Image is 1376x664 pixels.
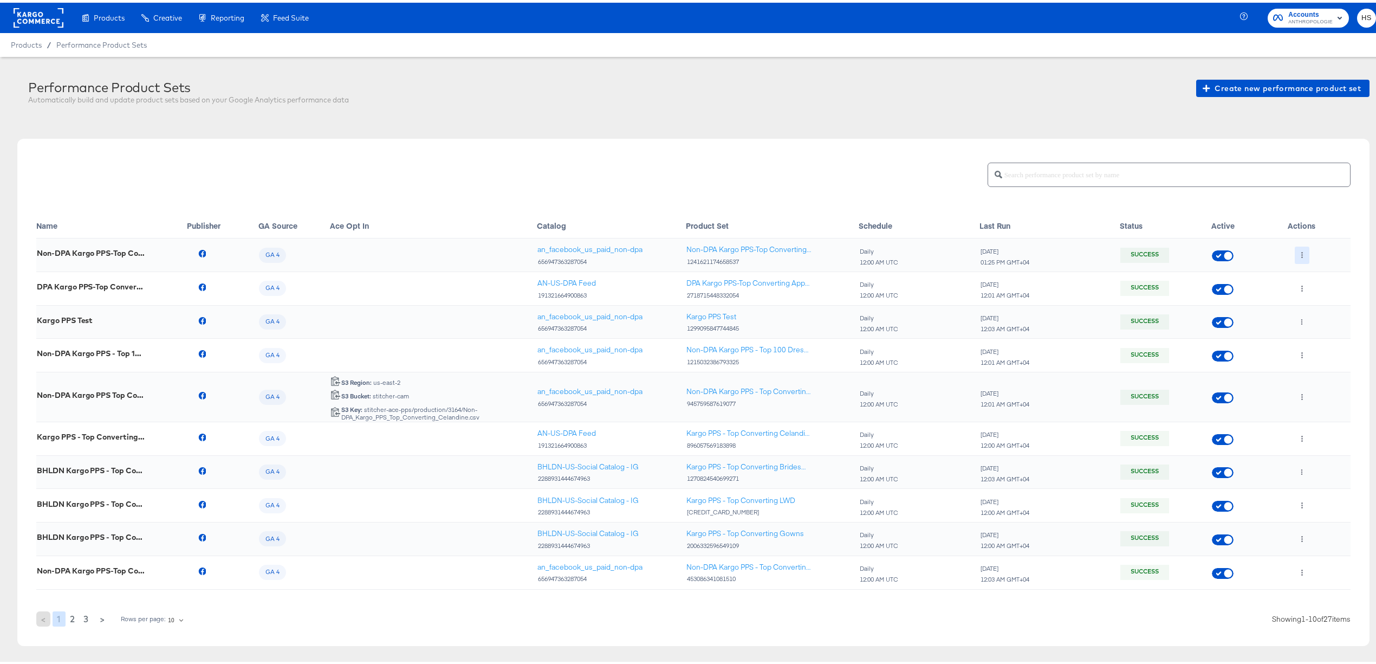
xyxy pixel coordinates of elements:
div: Non-DPA Kargo PPS-Top Converting Apparel [37,246,145,255]
div: [DATE] [980,245,1030,253]
button: 2 [66,609,79,624]
button: AccountsANTHROPOLOGIE [1268,6,1349,25]
div: 2006332596549109 [686,539,804,547]
div: 2288931444674963 [537,506,639,513]
span: HS [1361,9,1372,22]
span: GA 4 [259,532,286,541]
span: 3 [83,609,88,624]
div: 12:00 AM UTC [859,256,899,263]
span: 2 [70,609,75,624]
div: Daily [859,528,899,536]
span: Products [94,11,125,20]
div: Non-DPA Kargo PPS - Top Converting All Products [686,559,811,570]
div: BHLDN-US-Social Catalog - IG [537,493,639,503]
span: GA 4 [259,565,286,574]
div: Success [1120,312,1169,327]
div: Kargo PPS - Top Converting LWD [686,493,795,503]
div: 656947363287054 [537,255,642,263]
a: Kargo PPS Test [686,309,739,319]
div: Success [1120,345,1169,360]
div: us-east-2 [341,376,401,384]
button: 1 [53,609,65,624]
div: Success [1120,528,1169,544]
div: 12:01 AM GMT+04 [980,398,1030,405]
div: Daily [859,462,899,469]
div: Non-DPA Kargo PPS-Top Converting All Products [37,564,145,572]
button: HS [1357,6,1376,25]
div: Rows per page: [120,613,166,620]
div: Non-DPA Kargo PPS Top Converting Celandine [37,388,145,397]
div: BHLDN Kargo PPS - Top Converting Gowns [37,530,145,539]
div: 1215032386793325 [686,356,811,363]
div: 2288931444674963 [537,539,639,547]
div: 12:00 AM UTC [859,506,899,514]
div: Daily [859,428,899,436]
div: Success [1120,562,1169,577]
span: GA 4 [259,281,286,290]
a: an_facebook_us_paid_non-dpa [537,242,642,252]
div: Non-DPA Kargo PPS - Top 100 Dresses [686,342,811,352]
span: ANTHROPOLOGIE [1288,15,1333,24]
div: 12:00 AM UTC [859,323,899,330]
div: Success [1120,387,1169,402]
div: [CREDIT_CARD_NUMBER] [686,506,795,513]
div: DPA Kargo PPS-Top Converting Apparel [37,280,145,288]
div: 12:00 AM UTC [859,356,899,364]
div: 1270824540699271 [686,472,811,480]
a: Kargo PPS - Top Converting Gowns [686,526,804,536]
a: AN-US-DPA Feed [537,275,596,286]
div: 12:00 AM UTC [859,289,899,296]
div: 656947363287054 [537,572,642,580]
div: Daily [859,495,899,503]
div: Success [1120,245,1169,260]
div: BHLDN-US-Social Catalog - IG [537,526,639,536]
div: Automatically build and update product sets based on your Google Analytics performance data [28,92,349,102]
div: 12:01 AM GMT+04 [980,289,1030,296]
div: 12:00 AM GMT+04 [980,439,1030,447]
div: 12:01 AM GMT+04 [980,356,1030,364]
div: [DATE] [980,495,1030,503]
div: Schedule [859,217,979,228]
span: Feed Suite [273,11,309,20]
div: 12:03 AM GMT+04 [980,323,1030,330]
a: an_facebook_us_paid_non-dpa [537,559,642,570]
div: Publisher [187,217,258,228]
div: BHLDN-US-Social Catalog - IG [537,459,639,469]
div: 12:00 AM UTC [859,573,899,581]
div: 656947363287054 [537,356,642,363]
div: [DATE] [980,387,1030,395]
span: > [100,609,105,624]
a: DPA Kargo PPS-Top Converting Apparel [686,275,811,286]
a: Performance Product Sets [56,38,147,47]
span: GA 4 [259,499,286,507]
button: > [95,609,109,624]
div: 12:00 AM UTC [859,439,899,447]
a: Non-DPA Kargo PPS - Top Converting Celandine Collection [686,384,811,394]
div: 2718715448332054 [686,289,811,296]
div: Active [1211,217,1288,228]
div: [DATE] [980,462,1030,469]
div: Daily [859,245,899,253]
div: Success [1120,462,1169,477]
div: 1299095847744845 [686,322,739,330]
span: GA 4 [259,315,286,324]
a: an_facebook_us_paid_non-dpa [537,342,642,352]
div: Status [1120,217,1211,228]
div: 896057569183898 [686,439,811,447]
a: an_facebook_us_paid_non-dpa [537,309,642,319]
a: Kargo PPS - Top Converting Celandine Collection [686,426,811,436]
div: [DATE] [980,428,1030,436]
div: 12:00 AM UTC [859,539,899,547]
div: [DATE] [980,345,1030,353]
a: AN-US-DPA Feed [537,426,596,436]
div: 656947363287054 [537,322,642,330]
div: 945759587619077 [686,397,811,405]
div: GA Source [258,217,330,228]
div: Kargo PPS Test [686,309,736,319]
span: Creative [153,11,182,20]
